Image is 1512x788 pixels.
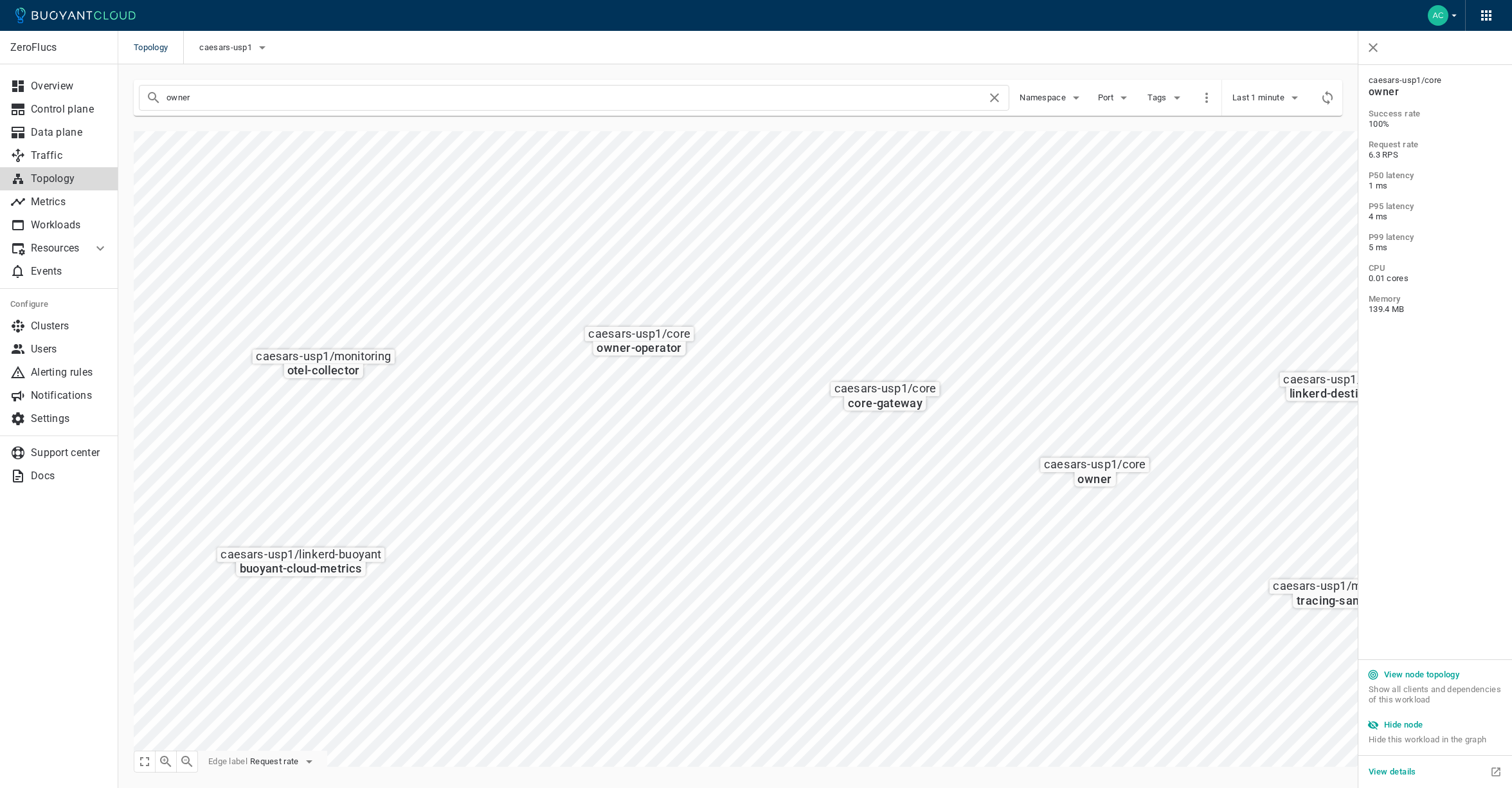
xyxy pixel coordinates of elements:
span: Port [1098,93,1116,103]
div: Refresh metrics [1318,88,1337,107]
p: Workloads [31,219,108,232]
img: Accounts Payable [1428,5,1448,26]
button: View details [1363,762,1421,782]
h5: CPU [1369,263,1502,273]
a: View details [1363,765,1421,777]
p: Alerting rules [31,366,108,379]
span: caesars-usp1 / core [1369,75,1502,86]
button: View node topology [1363,665,1464,684]
span: 4 ms [1369,212,1502,222]
span: 1 ms [1369,181,1502,191]
h5: P99 latency [1369,232,1502,243]
h5: Request rate [1369,140,1502,150]
span: Request rate [250,756,301,767]
button: Hide node [1363,715,1428,735]
span: Topology [134,31,183,64]
p: Traffic [31,149,108,162]
h5: View node topology [1384,670,1459,680]
span: Namespace [1020,93,1068,103]
p: Events [31,265,108,278]
p: Clusters [31,320,108,333]
p: Users [31,343,108,356]
p: Notifications [31,389,108,402]
h5: Memory [1369,294,1502,304]
span: Edge label [208,756,248,767]
span: Tags [1147,93,1169,103]
button: caesars-usp1 [199,38,270,57]
h5: Success rate [1369,109,1502,119]
h5: P50 latency [1369,170,1502,181]
span: 5 ms [1369,243,1502,253]
span: 100% [1369,119,1502,129]
p: Support center [31,446,108,459]
p: Docs [31,470,108,482]
h5: Configure [10,299,108,309]
span: caesars-usp1 [199,42,255,53]
input: Search [166,89,987,107]
button: Request rate [250,752,317,771]
h5: Hide node [1384,720,1423,730]
span: 0.01 cores [1369,273,1502,284]
span: 139.4 MB [1369,304,1502,315]
button: Namespace [1020,88,1084,107]
button: Last 1 minute [1232,88,1302,107]
p: Data plane [31,126,108,139]
p: Topology [31,172,108,185]
p: ZeroFlucs [10,41,107,54]
span: Last 1 minute [1232,93,1287,103]
p: Settings [31,412,108,425]
p: Control plane [31,103,108,116]
span: 6.3 RPS [1369,150,1502,160]
p: Resources [31,242,82,255]
h5: View details [1369,767,1416,777]
button: Port [1094,88,1135,107]
p: Overview [31,80,108,93]
span: Hide this workload in the graph [1369,735,1502,745]
h4: owner [1369,86,1502,98]
h5: P95 latency [1369,201,1502,212]
p: Metrics [31,196,108,208]
button: Tags [1146,88,1187,107]
span: Show all clients and dependencies of this workload [1369,684,1502,715]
